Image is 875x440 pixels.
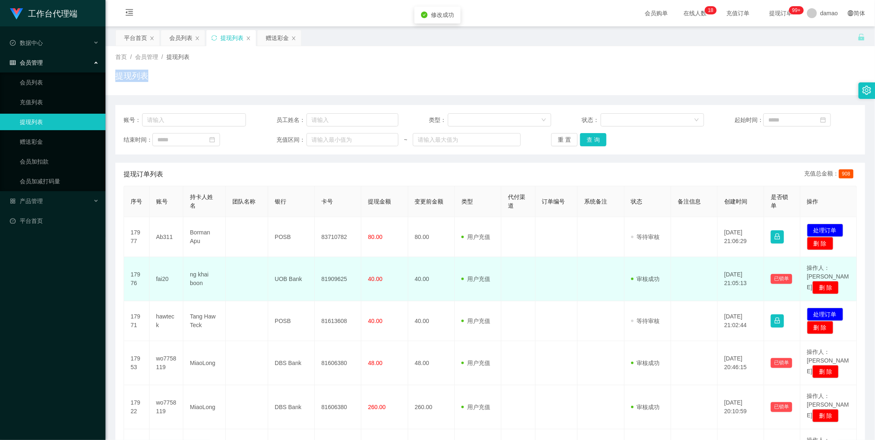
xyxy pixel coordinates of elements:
[368,276,382,282] span: 40.00
[771,314,784,328] button: 图标: lock
[812,281,839,294] button: 删 除
[10,40,43,46] span: 数据中心
[724,198,747,205] span: 创建时间
[765,10,796,16] span: 提现订单
[232,198,255,205] span: 团队名称
[291,36,296,41] i: 图标: close
[631,198,643,205] span: 状态
[115,70,148,82] h1: 提现列表
[150,385,183,429] td: wo7758119
[711,6,714,14] p: 8
[858,33,865,41] i: 图标: unlock
[190,194,213,209] span: 持卡人姓名
[421,12,428,18] i: icon: check-circle
[306,133,398,146] input: 请输入最小值为
[718,257,764,301] td: [DATE] 21:05:13
[10,59,43,66] span: 会员管理
[28,0,77,27] h1: 工作台代理端
[315,257,361,301] td: 81909625
[156,198,168,205] span: 账号
[812,409,839,422] button: 删 除
[10,40,16,46] i: 图标: check-circle-o
[10,8,23,20] img: logo.9652507e.png
[20,94,99,110] a: 充值列表
[183,301,226,341] td: Tang Haw Teck
[848,10,854,16] i: 图标: global
[20,74,99,91] a: 会员列表
[541,117,546,123] i: 图标: down
[315,385,361,429] td: 81606380
[268,301,315,341] td: POSB
[631,234,660,240] span: 等待审核
[321,198,333,205] span: 卡号
[20,133,99,150] a: 赠送彩金
[461,404,490,410] span: 用户充值
[124,385,150,429] td: 17922
[771,274,792,284] button: 已锁单
[631,318,660,324] span: 等待审核
[20,153,99,170] a: 会员加扣款
[580,133,606,146] button: 查 询
[807,264,849,291] span: 操作人：[PERSON_NAME]
[169,30,192,46] div: 会员列表
[220,30,243,46] div: 提现列表
[398,136,413,144] span: ~
[771,358,792,368] button: 已锁单
[10,10,77,16] a: 工作台代理端
[431,12,454,18] span: 修改成功
[276,116,306,124] span: 员工姓名：
[807,308,843,321] button: 处理订单
[150,301,183,341] td: hawteck
[124,30,147,46] div: 平台首页
[306,113,398,126] input: 请输入
[807,237,833,250] button: 删 除
[246,36,251,41] i: 图标: close
[718,217,764,257] td: [DATE] 21:06:29
[183,341,226,385] td: MiaoLong
[266,30,289,46] div: 赠送彩金
[183,217,226,257] td: Borman Apu
[124,257,150,301] td: 17976
[275,198,286,205] span: 银行
[722,10,753,16] span: 充值订单
[368,404,386,410] span: 260.00
[771,194,788,209] span: 是否锁单
[315,341,361,385] td: 81606380
[461,198,473,205] span: 类型
[135,54,158,60] span: 会员管理
[161,54,163,60] span: /
[130,54,132,60] span: /
[268,257,315,301] td: UOB Bank
[195,36,200,41] i: 图标: close
[408,217,455,257] td: 80.00
[461,360,490,366] span: 用户充值
[315,217,361,257] td: 83710782
[211,35,217,41] i: 图标: sync
[631,360,660,366] span: 审核成功
[771,230,784,243] button: 图标: lock
[209,137,215,143] i: 图标: calendar
[183,385,226,429] td: MiaoLong
[408,301,455,341] td: 40.00
[789,6,804,14] sup: 988
[183,257,226,301] td: ng khai boon
[429,116,448,124] span: 类型：
[124,341,150,385] td: 17953
[124,301,150,341] td: 17971
[124,169,163,179] span: 提现订单列表
[807,321,833,334] button: 删 除
[807,393,849,419] span: 操作人：[PERSON_NAME]
[413,133,521,146] input: 请输入最大值为
[820,117,826,123] i: 图标: calendar
[862,86,871,95] i: 图标: setting
[508,194,525,209] span: 代付渠道
[115,54,127,60] span: 首页
[268,385,315,429] td: DBS Bank
[542,198,565,205] span: 订单编号
[705,6,717,14] sup: 18
[408,341,455,385] td: 48.00
[150,257,183,301] td: fai20
[839,169,854,178] span: 908
[694,117,699,123] i: 图标: down
[150,217,183,257] td: Ab311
